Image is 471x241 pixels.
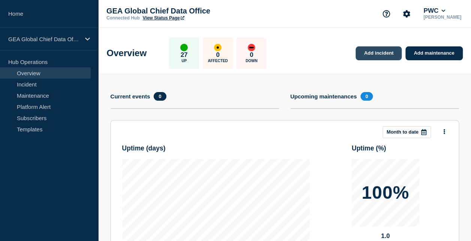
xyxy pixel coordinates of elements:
[8,36,80,42] p: GEA Global Chief Data Office
[208,59,228,63] p: Affected
[181,51,188,59] p: 27
[422,15,463,20] p: [PERSON_NAME]
[356,46,402,60] a: Add incident
[248,44,255,51] div: down
[180,44,188,51] div: up
[360,92,373,101] span: 0
[111,93,150,100] h4: Current events
[154,92,166,101] span: 0
[181,59,187,63] p: Up
[250,51,253,59] p: 0
[143,15,184,21] a: View Status Page
[352,232,419,240] p: 1.0
[399,6,414,22] button: Account settings
[290,93,357,100] h4: Upcoming maintenances
[107,48,147,58] h1: Overview
[405,46,462,60] a: Add maintenance
[383,126,431,138] button: Month to date
[106,7,256,15] p: GEA Global Chief Data Office
[216,51,220,59] p: 0
[387,129,419,135] p: Month to date
[245,59,257,63] p: Down
[122,144,310,152] h3: Uptime ( days )
[378,6,394,22] button: Support
[362,184,409,202] p: 100%
[106,15,140,21] p: Connected Hub
[422,7,447,15] button: PWC
[352,144,447,152] h3: Uptime ( % )
[214,44,221,51] div: affected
